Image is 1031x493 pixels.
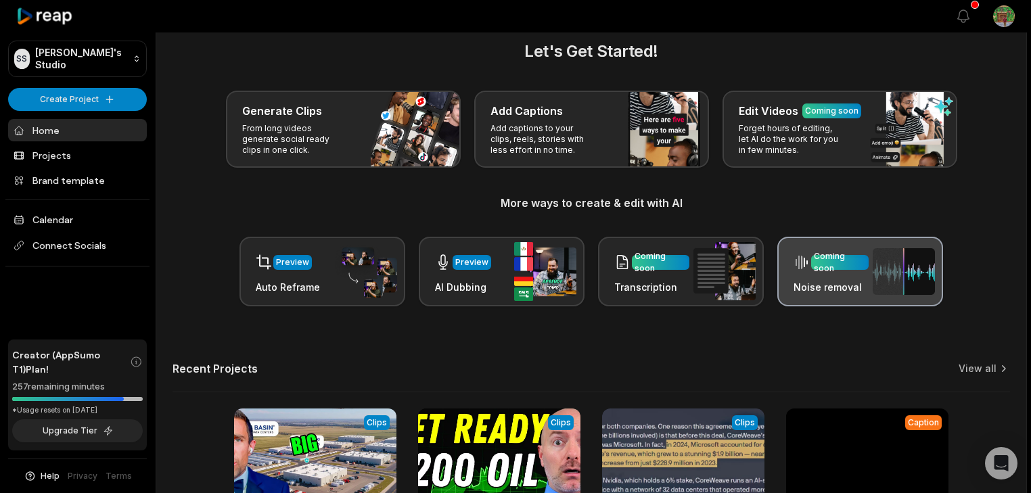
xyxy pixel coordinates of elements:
a: Privacy [68,470,97,482]
button: Help [24,470,60,482]
span: Help [41,470,60,482]
div: SS [14,49,30,69]
p: From long videos generate social ready clips in one click. [242,123,347,156]
p: Forget hours of editing, let AI do the work for you in few minutes. [739,123,844,156]
div: Preview [276,256,309,268]
img: ai_dubbing.png [514,242,576,301]
a: Terms [106,470,132,482]
button: Create Project [8,88,147,111]
h3: More ways to create & edit with AI [173,195,1010,211]
div: Preview [455,256,488,268]
div: Coming soon [635,250,687,275]
h2: Recent Projects [173,362,258,375]
div: 257 remaining minutes [12,380,143,394]
span: Connect Socials [8,233,147,258]
h3: Generate Clips [242,103,322,119]
img: transcription.png [693,242,756,300]
h3: AI Dubbing [435,280,491,294]
a: View all [959,362,996,375]
p: Add captions to your clips, reels, stories with less effort in no time. [490,123,595,156]
a: Projects [8,144,147,166]
div: Open Intercom Messenger [985,447,1017,479]
h3: Transcription [614,280,689,294]
img: auto_reframe.png [335,245,397,298]
a: Brand template [8,169,147,191]
div: Coming soon [805,105,858,117]
div: *Usage resets on [DATE] [12,405,143,415]
h2: Let's Get Started! [173,39,1010,64]
h3: Noise removal [794,280,869,294]
button: Upgrade Tier [12,419,143,442]
a: Home [8,119,147,141]
a: Calendar [8,208,147,231]
p: [PERSON_NAME]'s Studio [35,47,127,71]
h3: Auto Reframe [256,280,320,294]
h3: Edit Videos [739,103,798,119]
div: Coming soon [814,250,866,275]
h3: Add Captions [490,103,563,119]
span: Creator (AppSumo T1) Plan! [12,348,130,376]
img: noise_removal.png [873,248,935,295]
